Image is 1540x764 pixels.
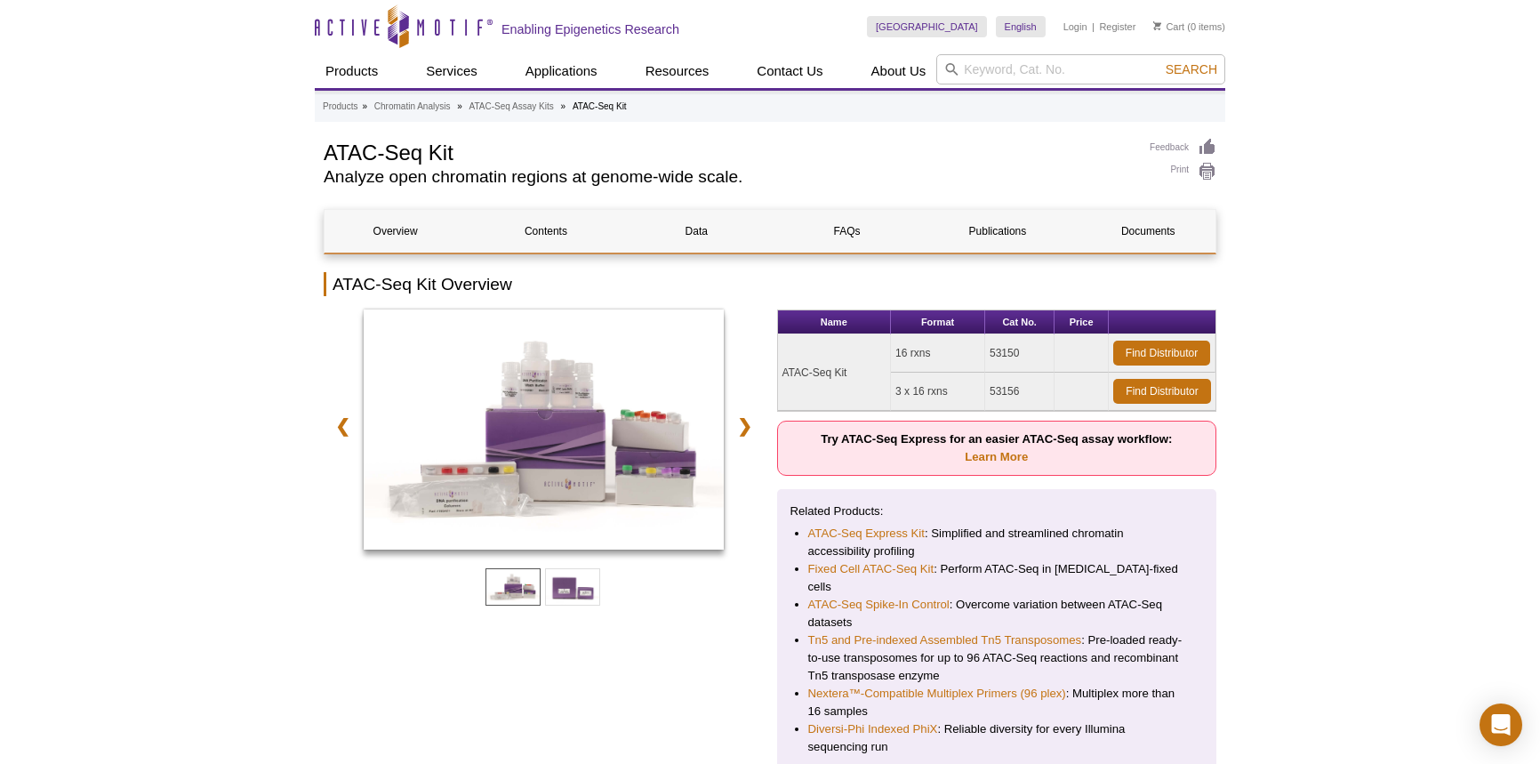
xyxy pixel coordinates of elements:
a: About Us [861,54,937,88]
a: ATAC-Seq Express Kit [808,525,925,543]
li: : Multiplex more than 16 samples [808,685,1186,720]
input: Keyword, Cat. No. [936,54,1225,84]
a: Register [1099,20,1135,33]
a: Learn More [965,450,1028,463]
button: Search [1160,61,1223,77]
a: Find Distributor [1113,379,1211,404]
li: : Reliable diversity for every Illumina sequencing run [808,720,1186,756]
a: Applications [515,54,608,88]
h2: ATAC-Seq Kit Overview [324,272,1216,296]
th: Price [1055,310,1109,334]
td: 53150 [985,334,1055,373]
th: Format [891,310,985,334]
th: Cat No. [985,310,1055,334]
a: Contents [475,210,616,253]
a: Products [315,54,389,88]
a: [GEOGRAPHIC_DATA] [867,16,987,37]
p: Related Products: [790,503,1204,520]
a: English [996,16,1046,37]
img: Your Cart [1153,21,1161,30]
td: 53156 [985,373,1055,411]
li: | [1092,16,1095,37]
li: : Pre-loaded ready-to-use transposomes for up to 96 ATAC-Seq reactions and recombinant Tn5 transp... [808,631,1186,685]
a: ATAC-Seq Spike-In Control [808,596,950,614]
li: : Overcome variation between ATAC-Seq datasets [808,596,1186,631]
a: Documents [1078,210,1219,253]
a: ❮ [324,406,362,446]
h2: Enabling Epigenetics Research [501,21,679,37]
a: Services [415,54,488,88]
li: » [457,101,462,111]
a: Cart [1153,20,1184,33]
a: Resources [635,54,720,88]
td: 16 rxns [891,334,985,373]
span: Search [1166,62,1217,76]
li: (0 items) [1153,16,1225,37]
a: Products [323,99,357,115]
h2: Analyze open chromatin regions at genome-wide scale. [324,169,1132,185]
img: ATAC-Seq Kit [364,310,724,550]
a: FAQs [776,210,918,253]
a: Nextera™-Compatible Multiplex Primers (96 plex) [808,685,1066,703]
li: : Perform ATAC-Seq in [MEDICAL_DATA]-fixed cells [808,560,1186,596]
a: ATAC-Seq Assay Kits [469,99,554,115]
strong: Try ATAC-Seq Express for an easier ATAC-Seq assay workflow: [821,432,1172,463]
div: Open Intercom Messenger [1480,704,1522,746]
a: Publications [926,210,1068,253]
a: Overview [325,210,466,253]
a: Fixed Cell ATAC-Seq Kit [808,560,934,578]
a: Tn5 and Pre-indexed Assembled Tn5 Transposomes [808,631,1082,649]
li: » [362,101,367,111]
a: ATAC-Seq Kit [364,310,724,555]
a: Chromatin Analysis [374,99,451,115]
h1: ATAC-Seq Kit [324,138,1132,165]
a: Data [626,210,767,253]
a: Print [1150,162,1216,181]
td: ATAC-Seq Kit [778,334,892,411]
th: Name [778,310,892,334]
li: ATAC-Seq Kit [573,101,627,111]
a: Diversi-Phi Indexed PhiX [808,720,938,738]
a: Feedback [1150,138,1216,157]
td: 3 x 16 rxns [891,373,985,411]
a: Contact Us [746,54,833,88]
li: : Simplified and streamlined chromatin accessibility profiling [808,525,1186,560]
li: » [561,101,566,111]
a: Find Distributor [1113,341,1210,366]
a: Login [1063,20,1087,33]
a: ❯ [726,406,764,446]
